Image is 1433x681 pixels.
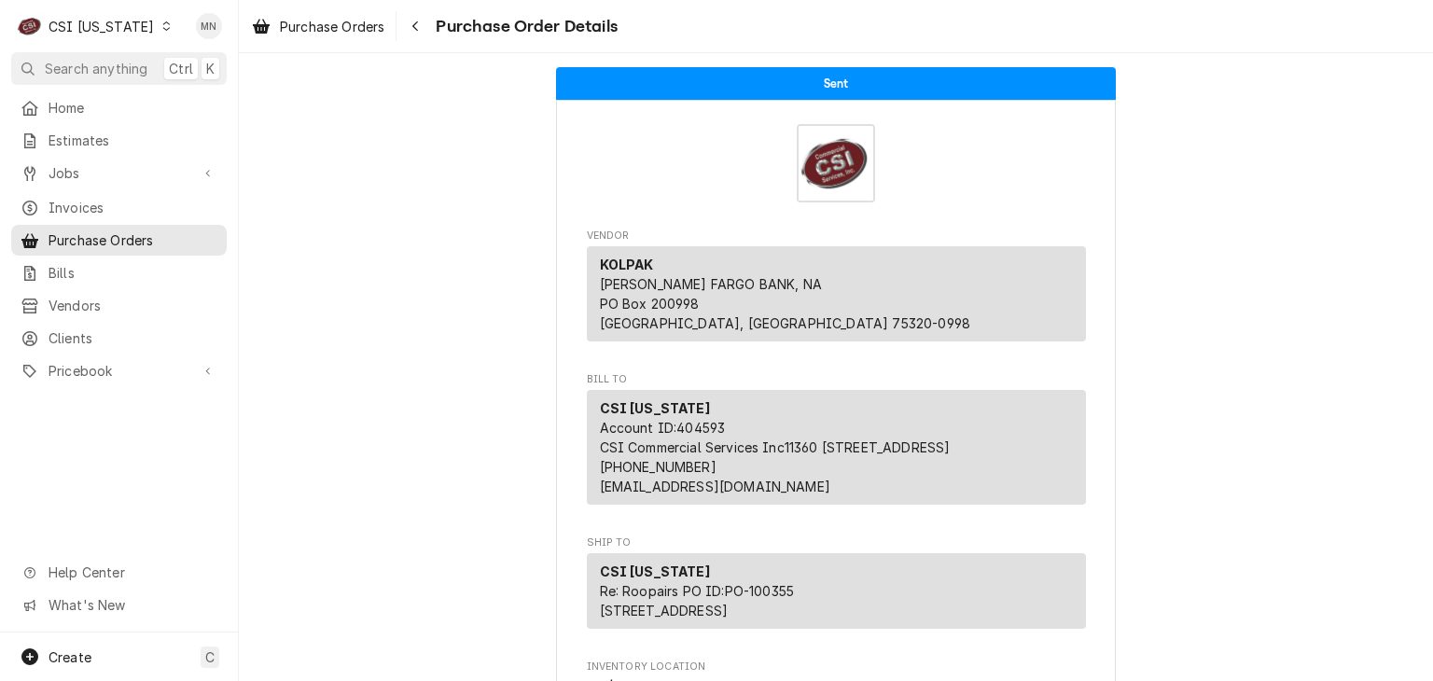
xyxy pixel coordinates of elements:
[587,390,1086,505] div: Bill To
[600,257,654,272] strong: KOLPAK
[556,67,1116,100] div: Status
[11,355,227,386] a: Go to Pricebook
[600,603,729,618] span: [STREET_ADDRESS]
[49,263,217,283] span: Bills
[11,225,227,256] a: Purchase Orders
[11,323,227,354] a: Clients
[600,439,951,455] span: CSI Commercial Services Inc11360 [STREET_ADDRESS]
[196,13,222,39] div: MN
[587,246,1086,341] div: Vendor
[49,296,217,315] span: Vendors
[587,553,1086,636] div: Ship To
[49,163,189,183] span: Jobs
[587,229,1086,350] div: Purchase Order Vendor
[600,420,726,436] span: Account ID: 404593
[11,257,227,288] a: Bills
[11,290,227,321] a: Vendors
[797,124,875,202] img: Logo
[600,400,710,416] strong: CSI [US_STATE]
[49,230,217,250] span: Purchase Orders
[280,17,384,36] span: Purchase Orders
[400,11,430,41] button: Navigate back
[600,479,830,494] a: [EMAIL_ADDRESS][DOMAIN_NAME]
[45,59,147,78] span: Search anything
[49,98,217,118] span: Home
[49,563,216,582] span: Help Center
[587,372,1086,387] span: Bill To
[169,59,193,78] span: Ctrl
[11,192,227,223] a: Invoices
[11,92,227,123] a: Home
[49,131,217,150] span: Estimates
[196,13,222,39] div: Melissa Nehls's Avatar
[824,77,849,90] span: Sent
[17,13,43,39] div: CSI Kentucky's Avatar
[600,276,971,331] span: [PERSON_NAME] FARGO BANK, NA PO Box 200998 [GEOGRAPHIC_DATA], [GEOGRAPHIC_DATA] 75320-0998
[430,14,618,39] span: Purchase Order Details
[587,553,1086,629] div: Ship To
[49,595,216,615] span: What's New
[244,11,392,42] a: Purchase Orders
[11,158,227,188] a: Go to Jobs
[49,649,91,665] span: Create
[11,52,227,85] button: Search anythingCtrlK
[49,17,154,36] div: CSI [US_STATE]
[49,361,189,381] span: Pricebook
[600,459,716,475] a: [PHONE_NUMBER]
[11,557,227,588] a: Go to Help Center
[587,535,1086,550] span: Ship To
[206,59,215,78] span: K
[11,590,227,620] a: Go to What's New
[11,125,227,156] a: Estimates
[587,660,1086,674] span: Inventory Location
[587,229,1086,243] span: Vendor
[587,535,1086,637] div: Purchase Order Ship To
[587,372,1086,513] div: Purchase Order Bill To
[17,13,43,39] div: C
[49,198,217,217] span: Invoices
[587,390,1086,512] div: Bill To
[587,246,1086,349] div: Vendor
[49,328,217,348] span: Clients
[205,647,215,667] span: C
[600,583,795,599] span: Re: Roopairs PO ID: PO-100355
[600,563,710,579] strong: CSI [US_STATE]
